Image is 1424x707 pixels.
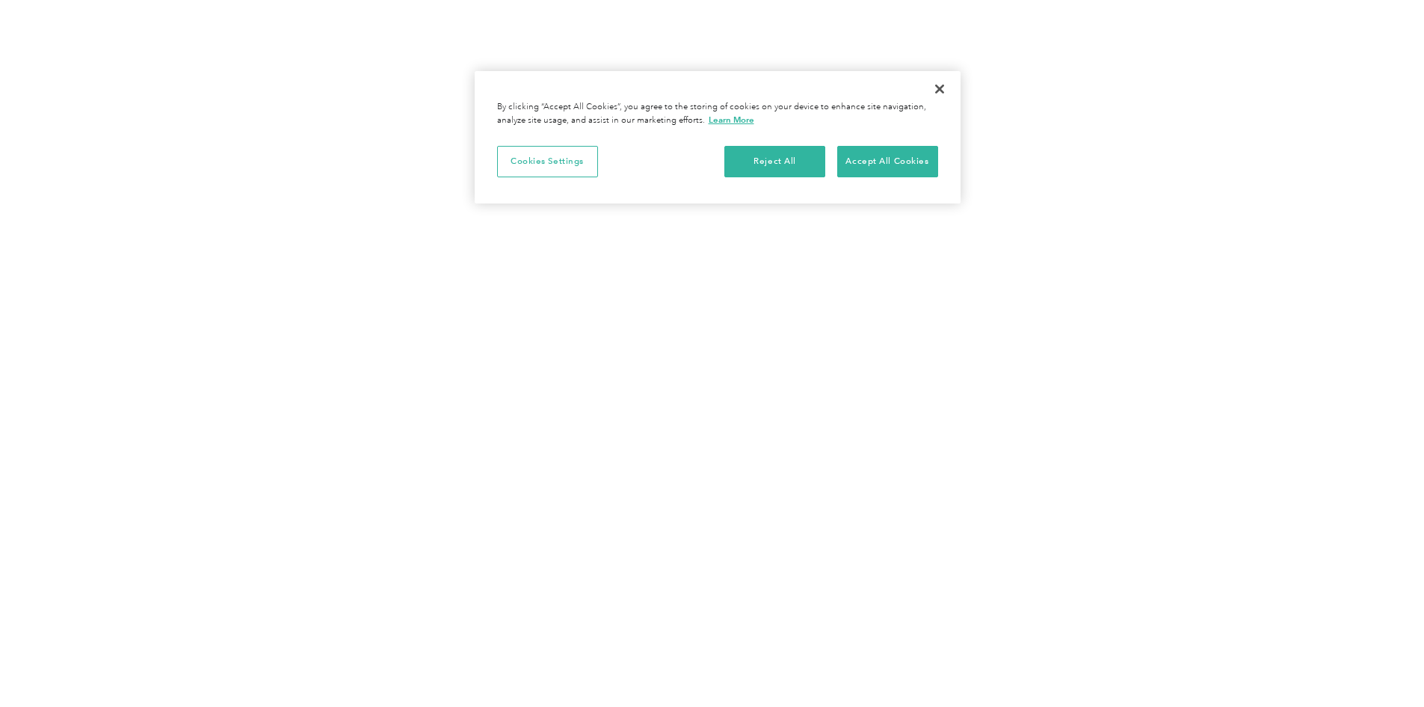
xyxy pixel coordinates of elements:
[837,146,938,177] button: Accept All Cookies
[923,73,956,105] button: Close
[709,114,754,125] a: More information about your privacy, opens in a new tab
[497,146,598,177] button: Cookies Settings
[475,71,961,203] div: Privacy
[497,101,938,127] div: By clicking “Accept All Cookies”, you agree to the storing of cookies on your device to enhance s...
[724,146,825,177] button: Reject All
[475,71,961,203] div: Cookie banner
